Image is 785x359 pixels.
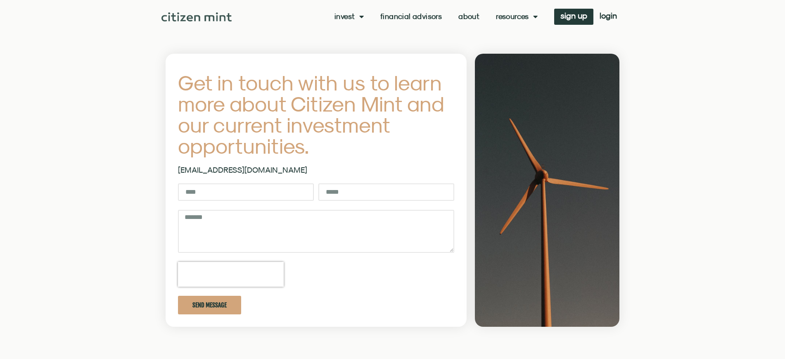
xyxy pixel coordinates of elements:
button: Send Message [178,296,241,314]
a: sign up [554,9,593,25]
img: Citizen Mint [161,12,232,21]
h4: Get in touch with us to learn more about Citizen Mint and our current investment opportunities. [178,72,455,157]
span: sign up [560,13,587,19]
nav: Menu [334,12,538,21]
a: login [593,9,623,25]
a: Invest [334,12,364,21]
iframe: reCAPTCHA [178,262,284,287]
a: Resources [496,12,538,21]
a: [EMAIL_ADDRESS][DOMAIN_NAME] [178,165,307,174]
span: Send Message [192,302,227,308]
a: Financial Advisors [380,12,442,21]
a: About [458,12,479,21]
form: New Form [178,183,455,323]
span: login [600,13,617,19]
